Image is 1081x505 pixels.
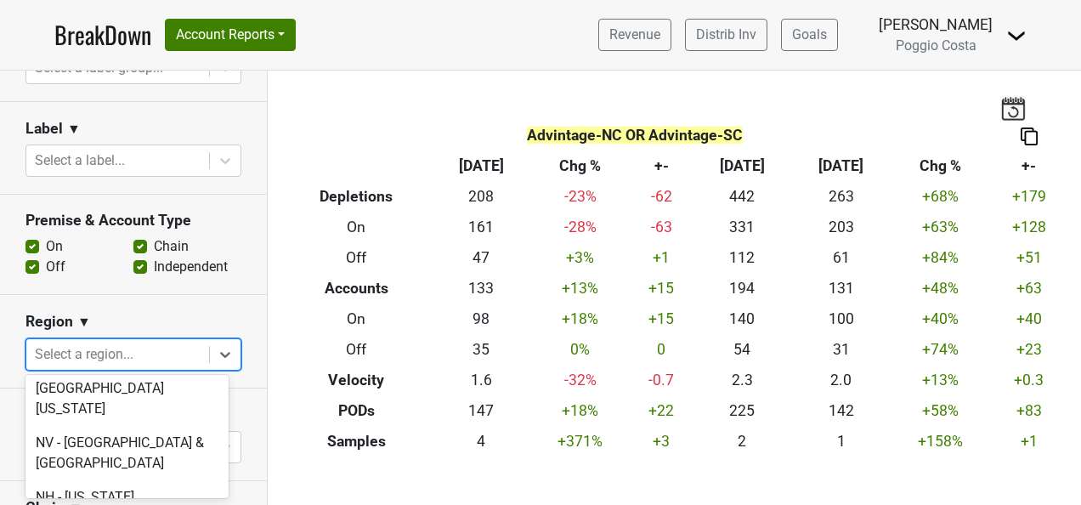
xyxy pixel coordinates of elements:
[432,304,531,335] td: 98
[165,19,296,51] button: Account Reports
[25,212,241,230] h3: Premise & Account Type
[25,120,63,138] h3: Label
[432,334,531,365] td: 35
[791,304,891,335] td: 100
[693,365,792,395] td: 2.3
[781,19,838,51] a: Goals
[891,151,990,182] th: Chg %
[531,182,631,213] td: -23 %
[693,151,792,182] th: [DATE]
[791,213,891,243] td: 203
[891,395,990,426] td: +58 %
[432,213,531,243] td: 161
[630,213,693,243] td: -63
[531,304,631,335] td: +18 %
[432,243,531,274] td: 47
[527,127,743,144] span: Advintage-NC OR Advintage-SC
[280,274,432,304] th: Accounts
[990,274,1068,304] td: +63
[990,395,1068,426] td: +83
[154,236,189,257] label: Chain
[531,243,631,274] td: +3 %
[791,182,891,213] td: 263
[693,304,792,335] td: 140
[693,243,792,274] td: 112
[280,213,432,243] th: On
[280,182,432,213] th: Depletions
[791,274,891,304] td: 131
[25,313,73,331] h3: Region
[791,334,891,365] td: 31
[1021,128,1038,145] img: Copy to clipboard
[46,257,65,277] label: Off
[531,274,631,304] td: +13 %
[990,426,1068,457] td: +1
[891,365,990,395] td: +13 %
[531,426,631,457] td: +371 %
[693,395,792,426] td: 225
[630,304,693,335] td: +15
[598,19,671,51] a: Revenue
[630,182,693,213] td: -62
[46,236,63,257] label: On
[1000,96,1026,120] img: last_updated_date
[531,395,631,426] td: +18 %
[693,426,792,457] td: 2
[693,182,792,213] td: 442
[791,426,891,457] td: 1
[693,274,792,304] td: 194
[891,334,990,365] td: +74 %
[432,365,531,395] td: 1.6
[990,334,1068,365] td: +23
[990,365,1068,395] td: +0.3
[280,243,432,274] th: Off
[990,182,1068,213] td: +179
[531,365,631,395] td: -32 %
[693,334,792,365] td: 54
[432,274,531,304] td: 133
[77,312,91,332] span: ▼
[891,304,990,335] td: +40 %
[693,213,792,243] td: 331
[990,243,1068,274] td: +51
[432,182,531,213] td: 208
[280,304,432,335] th: On
[432,426,531,457] td: 4
[531,151,631,182] th: Chg %
[791,151,891,182] th: [DATE]
[990,213,1068,243] td: +128
[67,119,81,139] span: ▼
[630,243,693,274] td: +1
[25,426,229,480] div: NV - [GEOGRAPHIC_DATA] & [GEOGRAPHIC_DATA]
[630,395,693,426] td: +22
[432,151,531,182] th: [DATE]
[280,365,432,395] th: Velocity
[25,351,229,426] div: NV - [GEOGRAPHIC_DATA] & [GEOGRAPHIC_DATA][US_STATE]
[280,426,432,457] th: Samples
[630,151,693,182] th: +-
[630,274,693,304] td: +15
[891,426,990,457] td: +158 %
[432,395,531,426] td: 147
[685,19,767,51] a: Distrib Inv
[791,395,891,426] td: 142
[531,334,631,365] td: 0 %
[630,426,693,457] td: +3
[54,17,151,53] a: BreakDown
[879,14,993,36] div: [PERSON_NAME]
[531,213,631,243] td: -28 %
[1006,26,1027,46] img: Dropdown Menu
[990,304,1068,335] td: +40
[891,213,990,243] td: +63 %
[630,365,693,395] td: -0.7
[280,334,432,365] th: Off
[630,334,693,365] td: 0
[990,151,1068,182] th: +-
[891,182,990,213] td: +68 %
[791,365,891,395] td: 2.0
[280,395,432,426] th: PODs
[891,274,990,304] td: +48 %
[154,257,228,277] label: Independent
[791,243,891,274] td: 61
[891,243,990,274] td: +84 %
